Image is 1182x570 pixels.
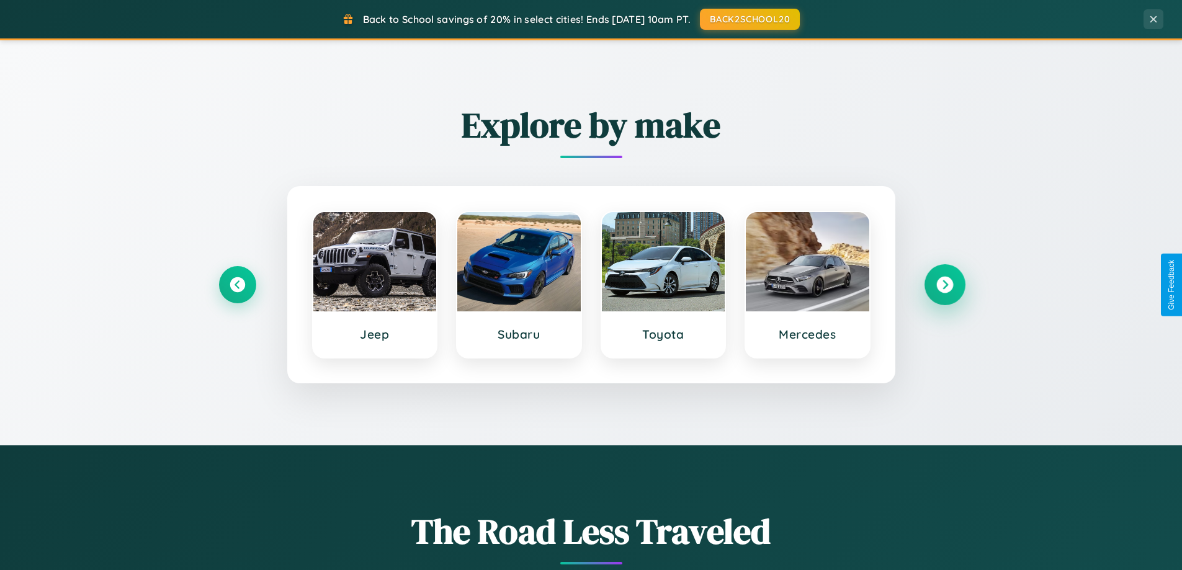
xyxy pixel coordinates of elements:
[219,507,964,555] h1: The Road Less Traveled
[219,101,964,149] h2: Explore by make
[614,327,713,342] h3: Toyota
[363,13,691,25] span: Back to School savings of 20% in select cities! Ends [DATE] 10am PT.
[326,327,424,342] h3: Jeep
[1167,260,1176,310] div: Give Feedback
[470,327,568,342] h3: Subaru
[700,9,800,30] button: BACK2SCHOOL20
[758,327,857,342] h3: Mercedes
